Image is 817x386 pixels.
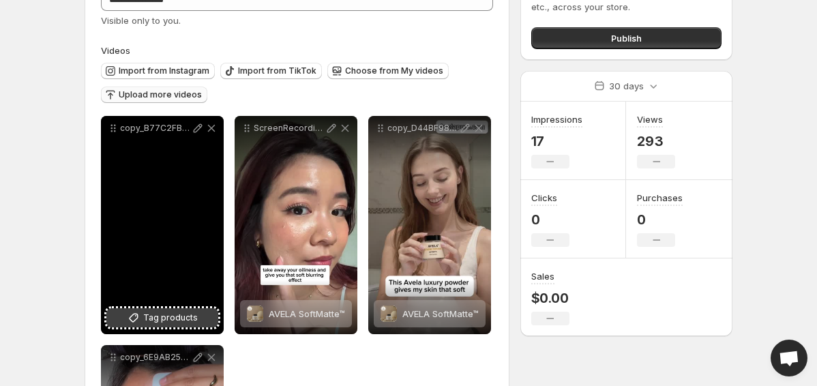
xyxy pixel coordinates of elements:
[387,123,458,134] p: copy_D44BF98D-2894-49A2-9676-FAF9723E151E
[120,352,191,363] p: copy_6E9AB258-1FE3-4BDD-AFFB-200834CAEF72
[101,63,215,79] button: Import from Instagram
[771,340,807,376] div: Open chat
[531,211,569,228] p: 0
[101,45,130,56] span: Videos
[345,65,443,76] span: Choose from My videos
[611,31,642,45] span: Publish
[637,133,675,149] p: 293
[119,65,209,76] span: Import from Instagram
[247,306,263,322] img: AVELA SoftMatte™
[637,191,683,205] h3: Purchases
[402,308,479,319] span: AVELA SoftMatte™
[143,311,198,325] span: Tag products
[269,308,345,319] span: AVELA SoftMatte™
[531,27,722,49] button: Publish
[381,306,397,322] img: AVELA SoftMatte™
[119,89,202,100] span: Upload more videos
[531,133,582,149] p: 17
[531,113,582,126] h3: Impressions
[637,211,683,228] p: 0
[101,87,207,103] button: Upload more videos
[368,116,491,334] div: copy_D44BF98D-2894-49A2-9676-FAF9723E151EAVELA SoftMatte™AVELA SoftMatte™
[235,116,357,334] div: ScreenRecording_[DATE] 15-46-55_1AVELA SoftMatte™AVELA SoftMatte™
[106,308,218,327] button: Tag products
[531,269,554,283] h3: Sales
[531,290,569,306] p: $0.00
[637,113,663,126] h3: Views
[120,123,191,134] p: copy_B77C2FBE-9BDD-42EE-9860-1D25BE2D0515
[531,191,557,205] h3: Clicks
[254,123,325,134] p: ScreenRecording_[DATE] 15-46-55_1
[101,15,181,26] span: Visible only to you.
[609,79,644,93] p: 30 days
[101,116,224,334] div: copy_B77C2FBE-9BDD-42EE-9860-1D25BE2D0515Tag products
[238,65,316,76] span: Import from TikTok
[220,63,322,79] button: Import from TikTok
[327,63,449,79] button: Choose from My videos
